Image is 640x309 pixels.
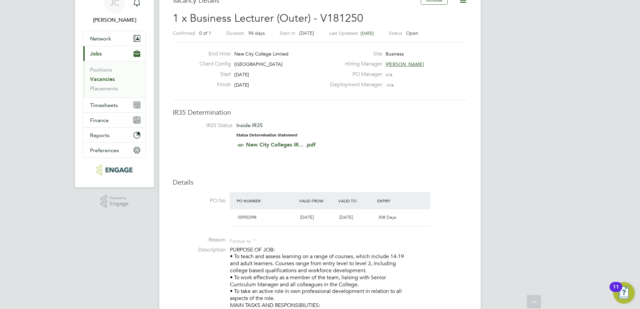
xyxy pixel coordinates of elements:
label: Description [173,246,226,253]
strong: Status Determination Statement [236,133,298,137]
button: Preferences [83,143,146,158]
span: [DATE] [339,214,353,220]
a: Powered byEngage [100,195,129,208]
span: [DATE] [234,82,249,88]
img: educationmattersgroup-logo-retina.png [96,165,132,175]
button: Network [83,31,146,46]
div: Valid To [337,195,376,207]
label: Hiring Manager [326,61,382,68]
span: n/a [387,82,394,88]
span: Network [90,35,111,42]
span: Finance [90,117,109,123]
label: Last Updated [329,30,358,36]
span: 94 days [248,30,265,36]
span: [DATE] [300,214,314,220]
label: Site [326,50,382,58]
span: 308 Days [378,214,396,220]
button: Open Resource Center, 11 new notifications [613,282,635,304]
span: Open [406,30,418,36]
span: Reports [90,132,109,138]
span: 0 of 1 [199,30,211,36]
div: For due to "" [230,236,257,244]
div: Expiry [376,195,415,207]
div: 11 [613,287,619,296]
div: Valid From [298,195,337,207]
label: IR35 Status [179,122,232,129]
span: n/a [386,72,392,78]
label: Finish [194,81,231,88]
button: Finance [83,113,146,127]
span: James Carey [83,16,146,24]
label: Client Config [194,61,231,68]
span: New City College Limited [234,51,289,57]
span: Engage [110,201,129,207]
h3: IR35 Determination [173,108,467,117]
span: Jobs [90,50,102,57]
label: Deployment Manager [326,81,382,88]
span: Timesheets [90,102,118,108]
h3: Details [173,178,467,187]
p: PURPOSE OF JOB: • To teach and assess learning on a range of courses, which include 14-19 and adu... [230,246,467,309]
span: [GEOGRAPHIC_DATA] [234,61,283,67]
span: [PERSON_NAME] [386,61,424,67]
label: Start In [280,30,295,36]
div: Jobs [83,61,146,97]
span: 1 x Business Lecturer (Outer) - V181250 [173,12,363,25]
a: New City Colleges IR... .pdf [246,141,316,148]
span: Powered by [110,195,129,201]
label: Duration [226,30,244,36]
label: Reason [173,236,226,243]
button: Jobs [83,46,146,61]
label: Confirmed [173,30,195,36]
div: PO Number [235,195,298,207]
span: Business [386,51,404,57]
label: PO Manager [326,71,382,78]
label: Status [389,30,402,36]
label: End Hirer [194,50,231,58]
a: Placements [90,85,118,92]
label: PO No [173,197,226,204]
a: Vacancies [90,76,115,82]
span: Preferences [90,147,119,153]
span: [DATE] [361,30,374,36]
span: 05950398 [238,214,256,220]
a: Go to home page [83,165,146,175]
span: Inside IR35 [236,122,263,128]
a: Positions [90,67,112,73]
span: [DATE] [234,72,249,78]
button: Timesheets [83,98,146,112]
button: Reports [83,128,146,142]
label: Start [194,71,231,78]
span: [DATE] [299,30,314,36]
